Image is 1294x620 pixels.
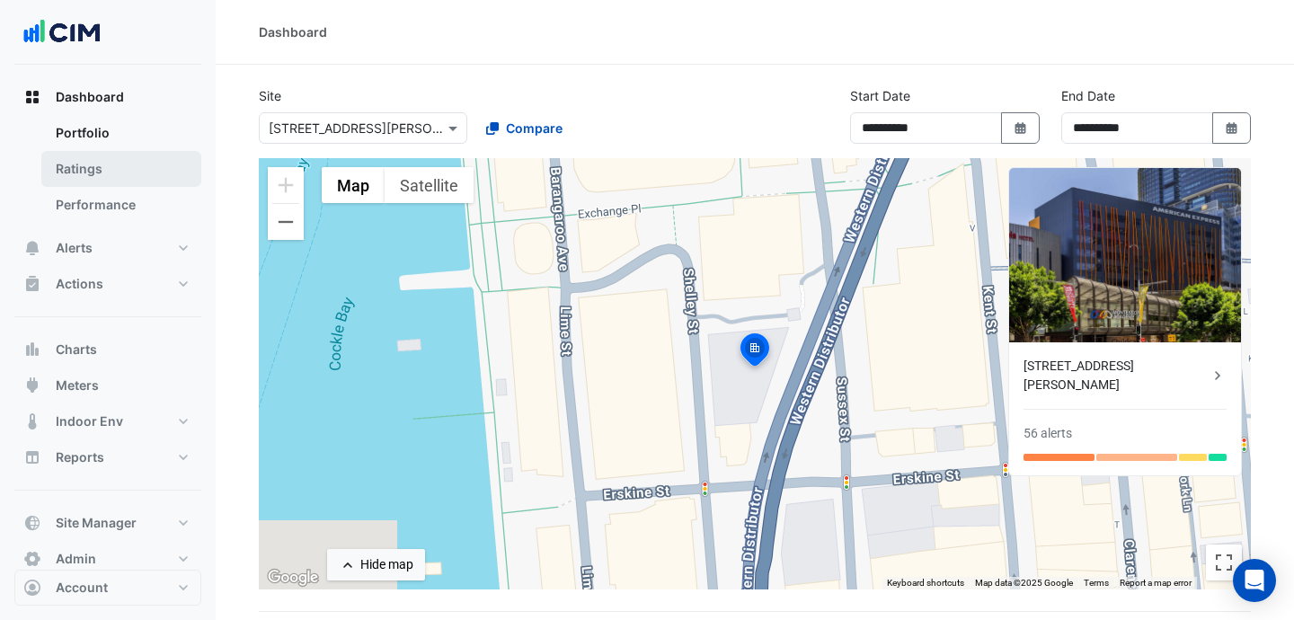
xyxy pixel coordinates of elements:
button: Keyboard shortcuts [887,577,964,589]
button: Admin [14,541,201,577]
label: Site [259,86,281,105]
img: Google [263,566,323,589]
button: Indoor Env [14,403,201,439]
span: Account [56,579,108,597]
span: Admin [56,550,96,568]
fa-icon: Select Date [1013,120,1029,136]
img: 12 Shelley Street [1009,168,1241,342]
div: 56 alerts [1024,424,1072,443]
button: Reports [14,439,201,475]
span: Meters [56,376,99,394]
button: Alerts [14,230,201,266]
app-icon: Admin [23,550,41,568]
button: Site Manager [14,505,201,541]
button: Zoom out [268,204,304,240]
app-icon: Meters [23,376,41,394]
span: Dashboard [56,88,124,106]
div: [STREET_ADDRESS][PERSON_NAME] [1024,357,1209,394]
button: Compare [474,112,574,144]
button: Meters [14,368,201,403]
button: Account [14,570,201,606]
div: Dashboard [259,22,327,41]
button: Show street map [322,167,385,203]
fa-icon: Select Date [1224,120,1240,136]
label: End Date [1061,86,1115,105]
button: Actions [14,266,201,302]
span: Compare [506,119,563,137]
span: Actions [56,275,103,293]
button: Show satellite imagery [385,167,474,203]
app-icon: Site Manager [23,514,41,532]
app-icon: Alerts [23,239,41,257]
a: Ratings [41,151,201,187]
a: Report a map error [1120,578,1192,588]
button: Toggle fullscreen view [1206,545,1242,580]
button: Charts [14,332,201,368]
div: Hide map [360,555,413,574]
button: Dashboard [14,79,201,115]
label: Start Date [850,86,910,105]
div: Dashboard [14,115,201,230]
img: Company Logo [22,14,102,50]
img: site-pin-selected.svg [735,331,775,374]
span: Indoor Env [56,412,123,430]
a: Portfolio [41,115,201,151]
app-icon: Reports [23,448,41,466]
app-icon: Dashboard [23,88,41,106]
button: Zoom in [268,167,304,203]
app-icon: Actions [23,275,41,293]
span: Site Manager [56,514,137,532]
div: Open Intercom Messenger [1233,559,1276,602]
a: Terms (opens in new tab) [1084,578,1109,588]
app-icon: Charts [23,341,41,359]
a: Performance [41,187,201,223]
span: Charts [56,341,97,359]
span: Map data ©2025 Google [975,578,1073,588]
span: Reports [56,448,104,466]
button: Hide map [327,549,425,580]
span: Alerts [56,239,93,257]
a: Open this area in Google Maps (opens a new window) [263,566,323,589]
app-icon: Indoor Env [23,412,41,430]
